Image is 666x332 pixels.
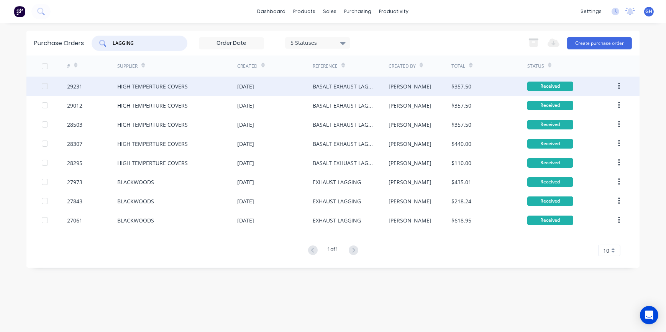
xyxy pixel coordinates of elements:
[451,159,471,167] div: $110.00
[313,216,361,224] div: EXHAUST LAGGING
[290,39,345,47] div: 5 Statuses
[67,101,82,110] div: 29012
[451,101,471,110] div: $357.50
[237,121,254,129] div: [DATE]
[451,63,465,70] div: Total
[389,82,431,90] div: [PERSON_NAME]
[376,6,413,17] div: productivity
[237,178,254,186] div: [DATE]
[389,197,431,205] div: [PERSON_NAME]
[313,101,373,110] div: BASALT EXHAUST LAGGING
[67,178,82,186] div: 27973
[389,178,431,186] div: [PERSON_NAME]
[389,159,431,167] div: [PERSON_NAME]
[328,245,339,256] div: 1 of 1
[640,306,658,324] div: Open Intercom Messenger
[451,82,471,90] div: $357.50
[237,63,258,70] div: Created
[646,8,653,15] span: GH
[341,6,376,17] div: purchasing
[320,6,341,17] div: sales
[117,216,154,224] div: BLACKWOODS
[527,120,573,129] div: Received
[527,101,573,110] div: Received
[389,63,416,70] div: Created By
[237,159,254,167] div: [DATE]
[313,121,373,129] div: BASALT EXHAUST LAGGING
[389,140,431,148] div: [PERSON_NAME]
[67,63,70,70] div: #
[67,197,82,205] div: 27843
[451,140,471,148] div: $440.00
[117,178,154,186] div: BLACKWOODS
[117,63,138,70] div: Supplier
[34,39,84,48] div: Purchase Orders
[237,140,254,148] div: [DATE]
[117,121,188,129] div: HIGH TEMPERTURE COVERS
[313,140,373,148] div: BASALT EXHAUST LAGGING
[389,101,431,110] div: [PERSON_NAME]
[14,6,25,17] img: Factory
[67,216,82,224] div: 27061
[451,178,471,186] div: $435.01
[67,140,82,148] div: 28307
[527,216,573,225] div: Received
[527,196,573,206] div: Received
[451,197,471,205] div: $218.24
[117,82,188,90] div: HIGH TEMPERTURE COVERS
[603,247,609,255] span: 10
[527,63,544,70] div: Status
[313,63,338,70] div: Reference
[527,82,573,91] div: Received
[527,177,573,187] div: Received
[313,197,361,205] div: EXHAUST LAGGING
[313,159,373,167] div: BASALT EXHUAST LAGGING
[527,139,573,149] div: Received
[389,216,431,224] div: [PERSON_NAME]
[67,82,82,90] div: 29231
[451,216,471,224] div: $618.95
[117,197,154,205] div: BLACKWOODS
[117,101,188,110] div: HIGH TEMPERTURE COVERS
[67,159,82,167] div: 28295
[577,6,605,17] div: settings
[313,178,361,186] div: EXHAUST LAGGING
[117,159,188,167] div: HIGH TEMPERTURE COVERS
[254,6,290,17] a: dashboard
[313,82,373,90] div: BASALT EXHAUST LAGGING
[112,39,176,47] input: Search purchase orders...
[237,82,254,90] div: [DATE]
[237,216,254,224] div: [DATE]
[237,101,254,110] div: [DATE]
[527,158,573,168] div: Received
[199,38,264,49] input: Order Date
[290,6,320,17] div: products
[67,121,82,129] div: 28503
[567,37,632,49] button: Create purchase order
[451,121,471,129] div: $357.50
[117,140,188,148] div: HIGH TEMPERTURE COVERS
[389,121,431,129] div: [PERSON_NAME]
[237,197,254,205] div: [DATE]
